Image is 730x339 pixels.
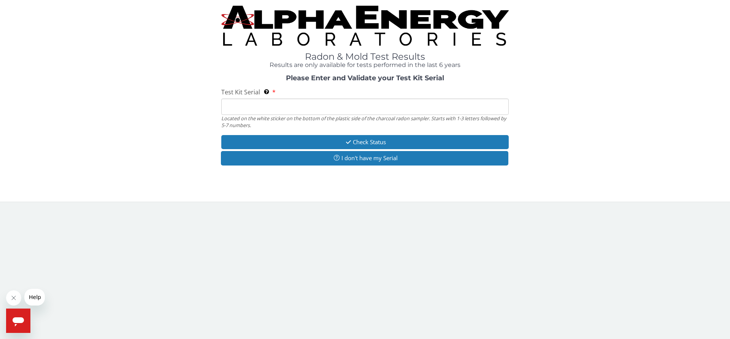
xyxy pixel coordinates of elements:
[221,88,260,96] span: Test Kit Serial
[286,74,444,82] strong: Please Enter and Validate your Test Kit Serial
[221,135,509,149] button: Check Status
[6,290,21,306] iframe: Close message
[221,52,509,62] h1: Radon & Mold Test Results
[221,115,509,129] div: Located on the white sticker on the bottom of the plastic side of the charcoal radon sampler. Sta...
[221,62,509,68] h4: Results are only available for tests performed in the last 6 years
[6,309,30,333] iframe: Button to launch messaging window
[221,6,509,46] img: TightCrop.jpg
[221,151,508,165] button: I don't have my Serial
[24,289,45,306] iframe: Message from company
